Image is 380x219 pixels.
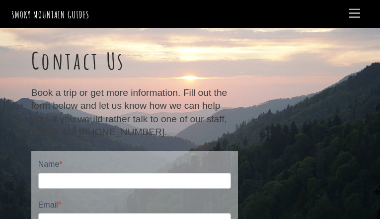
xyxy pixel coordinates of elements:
h1: Contact Us [31,47,238,74]
label: Name [38,158,231,172]
label: Email [38,199,231,213]
a: Smoky Mountain Guides [11,8,89,21]
p: Book a trip or get more information. Fill out the form below and let us know how we can help you!... [31,86,238,139]
a: Menu [345,4,365,23]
